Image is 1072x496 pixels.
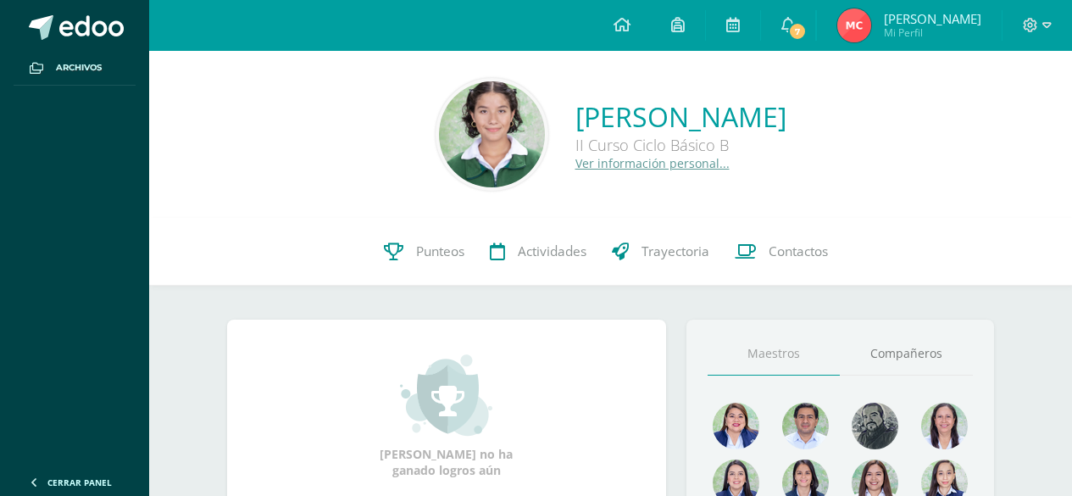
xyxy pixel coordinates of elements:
span: Contactos [769,242,828,260]
img: 1e7bfa517bf798cc96a9d855bf172288.png [782,403,829,449]
a: Ver información personal... [575,155,730,171]
a: Archivos [14,51,136,86]
img: achievement_small.png [400,353,492,437]
span: 7 [788,22,807,41]
a: Compañeros [840,332,973,376]
span: Punteos [416,242,464,260]
a: Punteos [371,218,477,286]
img: 78f4197572b4db04b380d46154379998.png [921,403,968,449]
span: Trayectoria [642,242,709,260]
a: Actividades [477,218,599,286]
a: Contactos [722,218,841,286]
span: [PERSON_NAME] [884,10,981,27]
div: [PERSON_NAME] no ha ganado logros aún [362,353,531,478]
span: Cerrar panel [47,476,112,488]
a: Maestros [708,332,841,376]
img: 4fce7dbf1dfeb6d2f1abd43325815af1.png [439,81,545,187]
div: II Curso Ciclo Básico B [575,135,786,155]
span: Mi Perfil [884,25,981,40]
span: Archivos [56,61,102,75]
a: [PERSON_NAME] [575,98,786,135]
img: 4179e05c207095638826b52d0d6e7b97.png [852,403,898,449]
img: 135afc2e3c36cc19cf7f4a6ffd4441d1.png [713,403,759,449]
span: Actividades [518,242,586,260]
a: Trayectoria [599,218,722,286]
img: 447e56cc469f47fc637eaece98bd3ba4.png [837,8,871,42]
